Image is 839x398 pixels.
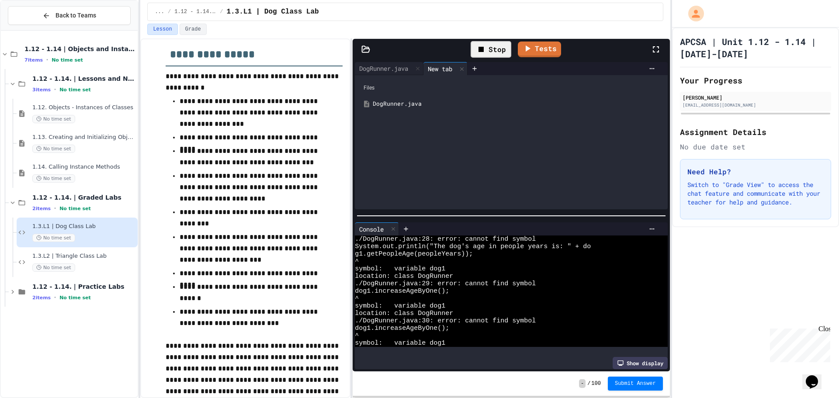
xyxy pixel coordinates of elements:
[3,3,60,55] div: Chat with us now!Close
[355,64,413,73] div: DogRunner.java
[608,377,663,391] button: Submit Answer
[355,302,445,310] span: symbol: variable dog1
[579,379,586,388] span: -
[766,325,830,362] iframe: chat widget
[32,115,75,123] span: No time set
[32,163,136,171] span: 1.14. Calling Instance Methods
[591,380,601,387] span: 100
[355,250,473,258] span: g1.getPeopleAge(peopleYears));
[355,310,453,317] span: location: class DogRunner
[32,253,136,260] span: 1.3.L2 | Triangle Class Lab
[423,64,457,73] div: New tab
[683,102,829,108] div: [EMAIL_ADDRESS][DOMAIN_NAME]
[355,280,536,287] span: ./DogRunner.java:29: error: cannot find symbol
[355,273,453,280] span: location: class DogRunner
[147,24,177,35] button: Lesson
[373,100,662,108] div: DogRunner.java
[32,234,75,242] span: No time set
[220,8,223,15] span: /
[613,357,668,369] div: Show display
[46,56,48,63] span: •
[32,87,51,93] span: 3 items
[32,295,51,301] span: 2 items
[587,380,590,387] span: /
[180,24,207,35] button: Grade
[687,180,824,207] p: Switch to "Grade View" to access the chat feature and communicate with your teacher for help and ...
[359,80,663,96] div: Files
[683,93,829,101] div: [PERSON_NAME]
[32,283,136,291] span: 1.12 - 1.14. | Practice Labs
[615,380,656,387] span: Submit Answer
[355,287,449,295] span: dog1.increaseAgeByOne();
[32,194,136,201] span: 1.12 - 1.14. | Graded Labs
[355,317,536,325] span: ./DogRunner.java:30: error: cannot find symbol
[471,41,511,58] div: Stop
[155,8,164,15] span: ...
[8,6,131,25] button: Back to Teams
[355,339,445,347] span: symbol: variable dog1
[518,42,561,57] a: Tests
[355,62,423,75] div: DogRunner.java
[59,87,91,93] span: No time set
[680,35,831,60] h1: APCSA | Unit 1.12 - 1.14 | [DATE]-[DATE]
[24,57,43,63] span: 7 items
[355,235,536,243] span: ./DogRunner.java:28: error: cannot find symbol
[54,86,56,93] span: •
[168,8,171,15] span: /
[32,145,75,153] span: No time set
[32,206,51,211] span: 2 items
[355,258,359,265] span: ^
[355,332,359,339] span: ^
[355,295,359,302] span: ^
[52,57,83,63] span: No time set
[59,295,91,301] span: No time set
[355,265,445,273] span: symbol: variable dog1
[355,225,388,234] div: Console
[59,206,91,211] span: No time set
[680,126,831,138] h2: Assignment Details
[54,294,56,301] span: •
[32,104,136,111] span: 1.12. Objects - Instances of Classes
[226,7,319,17] span: 1.3.L1 | Dog Class Lab
[802,363,830,389] iframe: chat widget
[680,142,831,152] div: No due date set
[423,62,468,75] div: New tab
[32,223,136,230] span: 1.3.L1 | Dog Class Lab
[32,75,136,83] span: 1.12 - 1.14. | Lessons and Notes
[687,166,824,177] h3: Need Help?
[355,243,591,250] span: System.out.println("The dog's age in people years is: " + do
[174,8,216,15] span: 1.12 - 1.14. | Graded Labs
[355,222,399,235] div: Console
[32,263,75,272] span: No time set
[679,3,706,24] div: My Account
[55,11,96,20] span: Back to Teams
[32,174,75,183] span: No time set
[355,325,449,332] span: dog1.increaseAgeByOne();
[54,205,56,212] span: •
[24,45,136,53] span: 1.12 - 1.14 | Objects and Instances of Classes
[32,134,136,141] span: 1.13. Creating and Initializing Objects: Constructors
[680,74,831,87] h2: Your Progress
